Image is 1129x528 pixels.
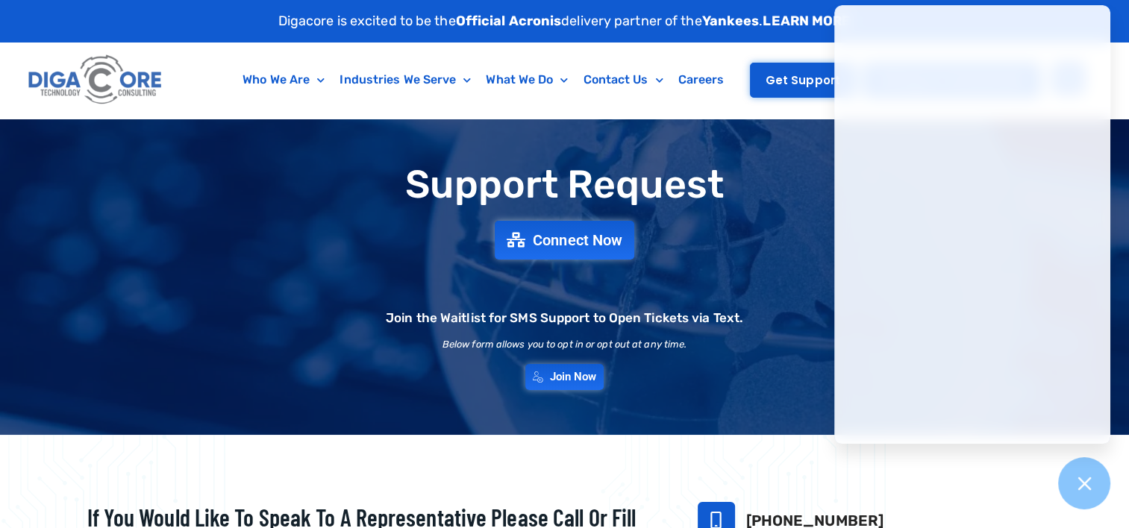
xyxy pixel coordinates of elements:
[332,63,478,97] a: Industries We Serve
[386,312,743,324] h2: Join the Waitlist for SMS Support to Open Tickets via Text.
[50,163,1080,206] h1: Support Request
[575,63,670,97] a: Contact Us
[671,63,732,97] a: Careers
[478,63,575,97] a: What We Do
[25,50,167,110] img: Digacore logo 1
[750,63,856,98] a: Get Support
[766,75,840,86] span: Get Support
[533,233,622,248] span: Connect Now
[235,63,332,97] a: Who We Are
[550,371,597,383] span: Join Now
[442,339,687,349] h2: Below form allows you to opt in or opt out at any time.
[278,11,851,31] p: Digacore is excited to be the delivery partner of the .
[763,13,851,29] a: LEARN MORE
[702,13,760,29] strong: Yankees
[456,13,562,29] strong: Official Acronis
[834,5,1110,444] iframe: Chatgenie Messenger
[525,364,604,390] a: Join Now
[495,221,634,260] a: Connect Now
[227,63,740,97] nav: Menu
